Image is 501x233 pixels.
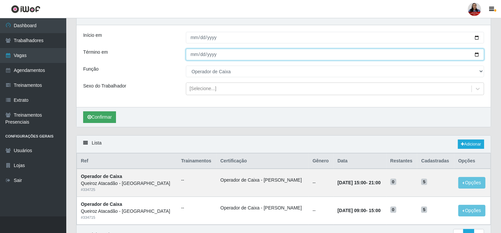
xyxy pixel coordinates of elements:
th: Data [334,153,386,169]
th: Opções [454,153,491,169]
div: Queiroz Atacadão - [GEOGRAPHIC_DATA] [81,180,173,187]
th: Certificação [216,153,308,169]
button: Opções [458,205,485,216]
th: Ref [77,153,177,169]
button: Confirmar [83,111,116,123]
li: Operador de Caixa - [PERSON_NAME] [220,204,305,211]
a: Adicionar [458,140,484,149]
span: 5 [421,179,427,185]
strong: - [338,208,381,213]
label: Sexo do Trabalhador [83,83,126,89]
td: -- [308,197,333,225]
span: 0 [390,179,396,185]
div: [Selecione...] [190,86,216,92]
li: Operador de Caixa - [PERSON_NAME] [220,177,305,184]
td: -- [308,169,333,197]
label: Término em [83,49,108,56]
img: CoreUI Logo [11,5,40,13]
input: 00/00/0000 [186,32,484,43]
time: 21:00 [369,180,381,185]
time: [DATE] 09:00 [338,208,366,213]
strong: Operador de Caixa [81,174,122,179]
label: Função [83,66,99,73]
div: Lista [77,136,491,153]
ul: -- [181,177,213,184]
button: Opções [458,177,485,189]
div: # 334715 [81,215,173,220]
div: Queiroz Atacadão - [GEOGRAPHIC_DATA] [81,208,173,215]
th: Trainamentos [177,153,217,169]
label: Início em [83,32,102,39]
th: Gênero [308,153,333,169]
input: 00/00/0000 [186,49,484,60]
div: # 334725 [81,187,173,193]
span: 5 [421,206,427,213]
time: [DATE] 15:00 [338,180,366,185]
th: Restantes [386,153,417,169]
strong: - [338,180,381,185]
strong: Operador de Caixa [81,202,122,207]
th: Cadastradas [417,153,454,169]
span: 0 [390,206,396,213]
time: 15:00 [369,208,381,213]
ul: -- [181,204,213,211]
